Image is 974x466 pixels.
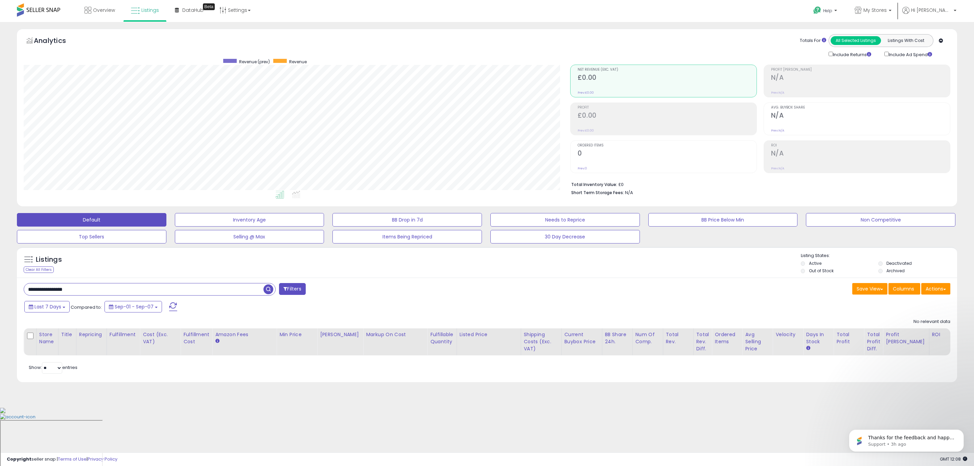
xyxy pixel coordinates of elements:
[813,6,821,15] i: Get Help
[578,68,757,72] span: Net Revenue (Exc. VAT)
[564,331,599,345] div: Current Buybox Price
[115,303,154,310] span: Sep-01 - Sep-07
[886,260,912,266] label: Deactivated
[332,230,482,243] button: Items Being Repriced
[771,91,784,95] small: Prev: N/A
[110,331,137,338] div: Fulfillment
[771,166,784,170] small: Prev: N/A
[490,230,640,243] button: 30 Day Decrease
[363,328,427,355] th: The percentage added to the cost of goods (COGS) that forms the calculator for Min & Max prices.
[366,331,424,338] div: Markup on Cost
[289,59,307,65] span: Revenue
[239,59,270,65] span: Revenue (prev)
[143,331,178,345] div: Cost (Exc. VAT)
[886,268,905,274] label: Archived
[430,331,454,345] div: Fulfillable Quantity
[320,331,360,338] div: [PERSON_NAME]
[175,230,324,243] button: Selling @ Max
[24,266,54,273] div: Clear All Filters
[605,331,630,345] div: BB Share 24h.
[836,331,861,345] div: Total Profit
[39,331,55,345] div: Store Name
[635,331,660,345] div: Num of Comp.
[215,331,274,338] div: Amazon Fees
[571,182,617,187] b: Total Inventory Value:
[648,213,798,227] button: BB Price Below Min
[175,213,324,227] button: Inventory Age
[771,68,950,72] span: Profit [PERSON_NAME]
[34,303,61,310] span: Last 7 Days
[332,213,482,227] button: BB Drop in 7d
[203,3,215,10] div: Tooltip anchor
[29,364,77,371] span: Show: entries
[852,283,887,295] button: Save View
[460,331,518,338] div: Listed Price
[932,331,957,338] div: ROI
[36,255,62,264] h5: Listings
[279,331,314,338] div: Min Price
[771,129,784,133] small: Prev: N/A
[490,213,640,227] button: Needs to Reprice
[715,331,739,345] div: Ordered Items
[801,253,957,259] p: Listing States:
[808,1,844,22] a: Help
[771,144,950,147] span: ROI
[279,283,305,295] button: Filters
[578,74,757,83] h2: £0.00
[578,91,594,95] small: Prev: £0.00
[745,331,770,352] div: Avg Selling Price
[34,36,79,47] h5: Analytics
[881,36,931,45] button: Listings With Cost
[800,38,826,44] div: Totals For
[867,331,880,352] div: Total Profit Diff.
[666,331,691,345] div: Total Rev.
[105,301,162,312] button: Sep-01 - Sep-07
[17,230,166,243] button: Top Sellers
[809,260,821,266] label: Active
[823,8,832,14] span: Help
[806,331,831,345] div: Days In Stock
[809,268,834,274] label: Out of Stock
[911,7,952,14] span: Hi [PERSON_NAME]
[879,50,943,58] div: Include Ad Spend
[524,331,559,352] div: Shipping Costs (Exc. VAT)
[863,7,887,14] span: My Stores
[578,129,594,133] small: Prev: £0.00
[913,319,950,325] div: No relevant data
[771,74,950,83] h2: N/A
[696,331,709,352] div: Total Rev. Diff.
[578,149,757,159] h2: 0
[771,106,950,110] span: Avg. Buybox Share
[61,331,73,338] div: Title
[24,301,70,312] button: Last 7 Days
[215,338,219,344] small: Amazon Fees.
[578,112,757,121] h2: £0.00
[183,331,209,345] div: Fulfillment Cost
[893,285,914,292] span: Columns
[578,166,587,170] small: Prev: 0
[625,189,633,196] span: N/A
[771,112,950,121] h2: N/A
[17,213,166,227] button: Default
[771,149,950,159] h2: N/A
[79,331,104,338] div: Repricing
[571,180,945,188] li: £0
[839,415,974,463] iframe: Intercom notifications message
[578,144,757,147] span: Ordered Items
[824,50,879,58] div: Include Returns
[888,283,920,295] button: Columns
[71,304,102,310] span: Compared to:
[886,331,926,345] div: Profit [PERSON_NAME]
[806,345,810,351] small: Days In Stock.
[141,7,159,14] span: Listings
[93,7,115,14] span: Overview
[831,36,881,45] button: All Selected Listings
[806,213,955,227] button: Non Competitive
[775,331,800,338] div: Velocity
[571,190,624,195] b: Short Term Storage Fees:
[921,283,950,295] button: Actions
